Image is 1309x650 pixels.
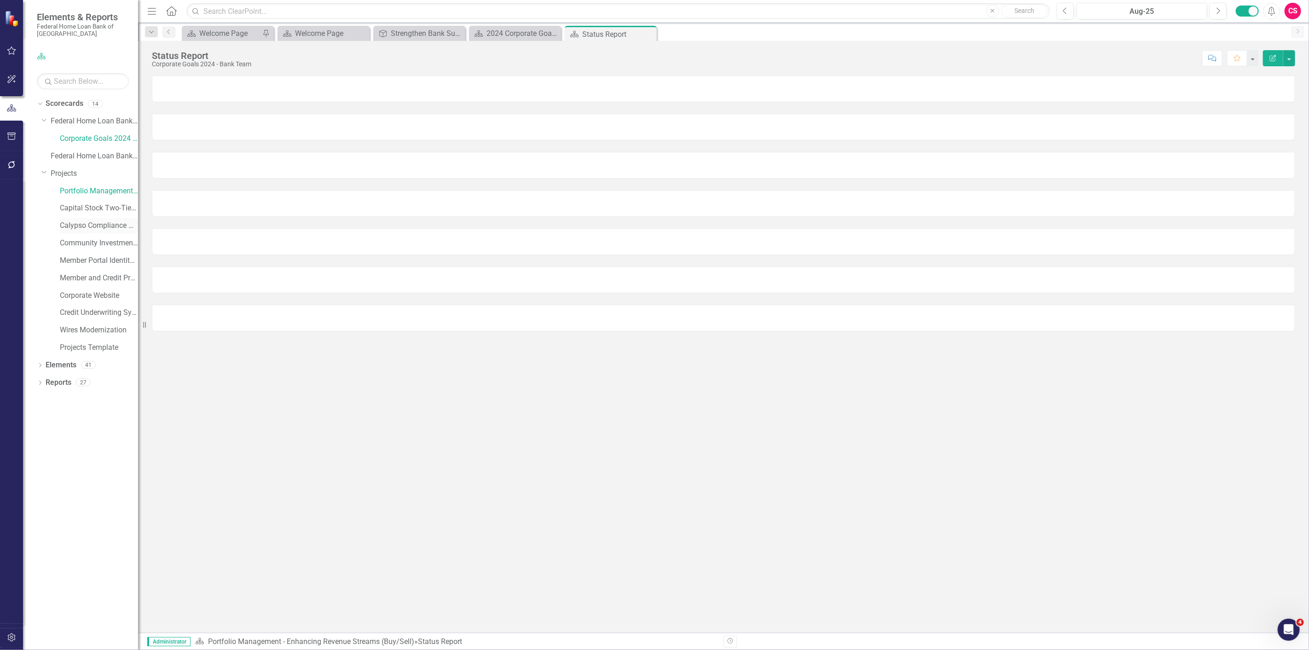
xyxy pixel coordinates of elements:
button: CS [1285,3,1301,19]
div: Corporate Goals 2024 - Bank Team [152,61,251,68]
div: » [195,637,717,647]
a: 2024 Corporate Goals Performance Update [471,28,559,39]
div: 27 [76,379,91,387]
div: 41 [81,361,96,369]
iframe: Intercom live chat [1278,619,1300,641]
a: Scorecards [46,99,83,109]
a: Projects [51,168,138,179]
a: Federal Home Loan Bank of [GEOGRAPHIC_DATA] Strategic Plan [51,116,138,127]
a: Calypso Compliance Module Upgrade (from ERS) [60,221,138,231]
a: Projects Template [60,342,138,353]
a: Wires Modernization [60,325,138,336]
a: Federal Home Loan Bank of [GEOGRAPHIC_DATA] Strategic Plan 2024 [51,151,138,162]
div: Aug-25 [1080,6,1204,17]
small: Federal Home Loan Bank of [GEOGRAPHIC_DATA] [37,23,129,38]
div: Welcome Page [199,28,260,39]
div: Status Report [152,51,251,61]
a: Credit Underwriting System [60,308,138,318]
span: 4 [1297,619,1304,626]
input: Search ClearPoint... [186,3,1050,19]
div: Welcome Page [295,28,367,39]
a: Elements [46,360,76,371]
input: Search Below... [37,73,129,89]
a: Reports [46,377,71,388]
button: Aug-25 [1077,3,1207,19]
button: Search [1002,5,1048,17]
a: Portfolio Management - Enhancing Revenue Streams (Buy/Sell) [208,637,414,646]
img: ClearPoint Strategy [5,10,21,26]
a: Community Investment Modernization [60,238,138,249]
a: Capital Stock Two-Tier Dividends [60,203,138,214]
a: Member and Credit Process Enhancements [60,273,138,284]
div: Strengthen Bank Sustainability by Increasing Revenue [391,28,463,39]
a: Member Portal Identity and Access Management [60,255,138,266]
a: Corporate Goals 2024 - Bank Team [60,133,138,144]
a: Strengthen Bank Sustainability by Increasing Revenue [376,28,463,39]
div: 14 [88,100,103,108]
a: Corporate Website [60,290,138,301]
div: Status Report [582,29,654,40]
div: Status Report [418,637,462,646]
span: Administrator [147,637,191,646]
div: 2024 Corporate Goals Performance Update [487,28,559,39]
a: Welcome Page [184,28,260,39]
span: Search [1014,7,1034,14]
span: Elements & Reports [37,12,129,23]
a: Portfolio Management - Enhancing Revenue Streams (Buy/Sell) [60,186,138,197]
a: Welcome Page [280,28,367,39]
